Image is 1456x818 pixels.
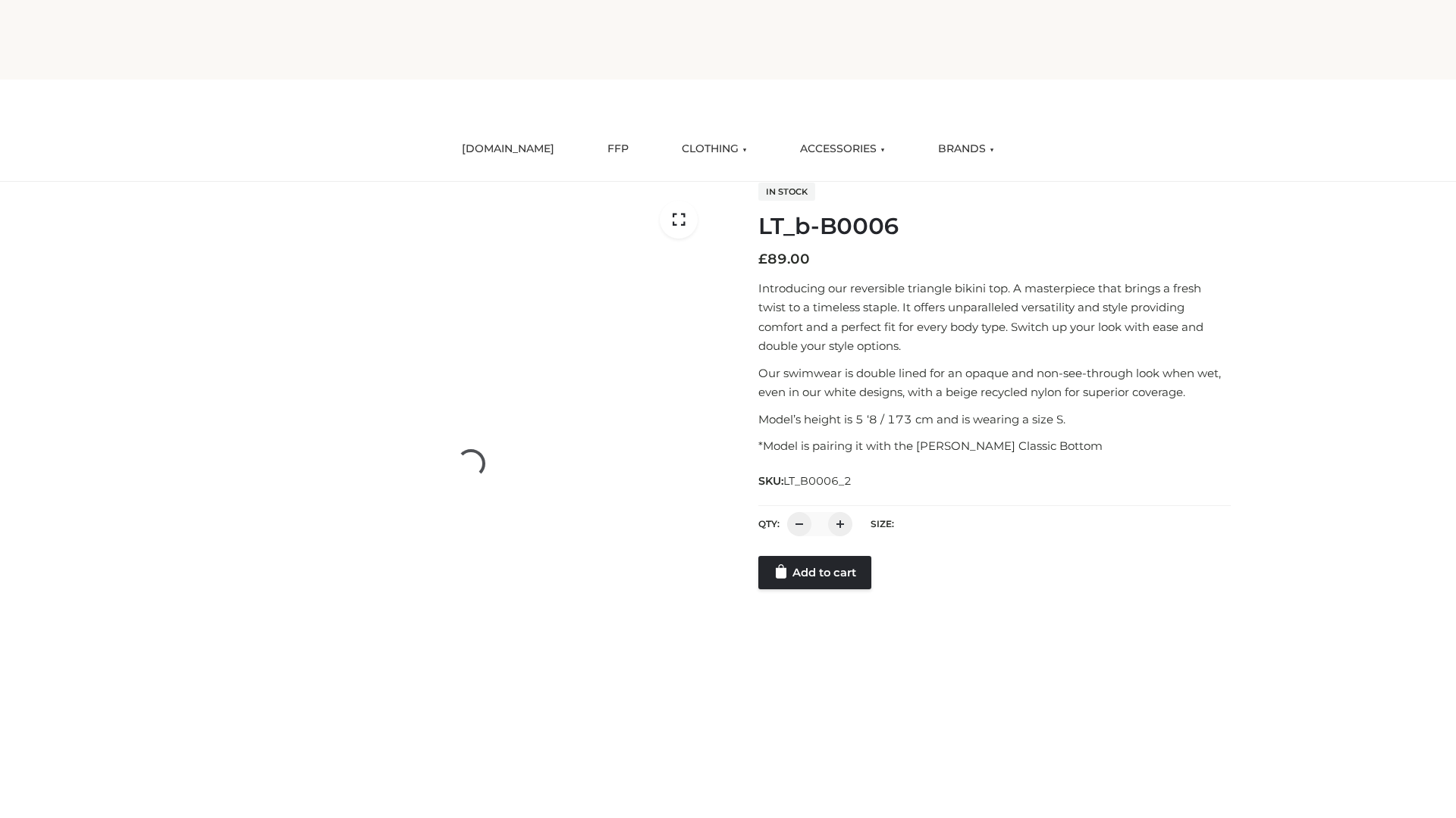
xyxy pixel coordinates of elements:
a: BRANDS [927,133,1006,166]
h1: LT_b-B0006 [758,213,1231,240]
p: Introducing our reversible triangle bikini top. A masterpiece that brings a fresh twist to a time... [758,279,1231,356]
a: ACCESSORIES [789,133,896,166]
span: SKU: [758,472,853,490]
span: LT_B0006_2 [783,474,852,488]
a: CLOTHING [670,133,758,166]
a: FFP [596,133,640,166]
p: Our swimwear is double lined for an opaque and non-see-through look when wet, even in our white d... [758,364,1231,402]
label: Size: [871,518,894,529]
a: [DOMAIN_NAME] [450,133,566,166]
p: *Model is pairing it with the [PERSON_NAME] Classic Bottom [758,436,1231,456]
span: In stock [758,183,815,201]
a: Add to cart [758,556,871,589]
label: QTY: [758,518,780,529]
span: £ [758,251,767,267]
bdi: 89.00 [758,251,810,267]
p: Model’s height is 5 ‘8 / 173 cm and is wearing a size S. [758,410,1231,429]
